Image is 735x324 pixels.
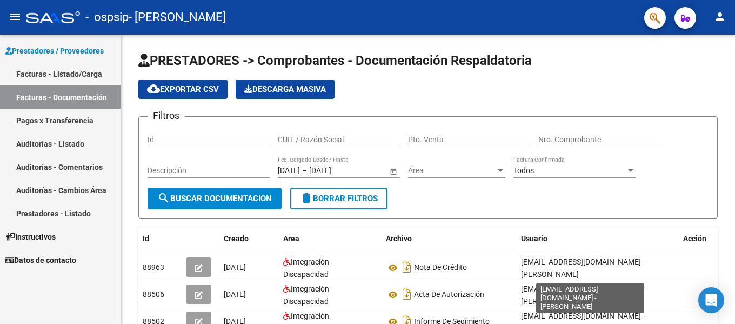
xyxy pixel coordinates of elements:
[408,166,496,175] span: Área
[513,166,534,175] span: Todos
[236,80,335,99] app-download-masive: Descarga masiva de comprobantes (adjuntos)
[386,234,412,243] span: Archivo
[400,259,414,276] i: Descargar documento
[5,231,56,243] span: Instructivos
[683,234,706,243] span: Acción
[283,285,333,306] span: Integración - Discapacidad
[300,194,378,203] span: Borrar Filtros
[302,166,307,175] span: –
[5,254,76,266] span: Datos de contacto
[143,290,164,299] span: 88506
[5,45,104,57] span: Prestadores / Proveedores
[143,234,149,243] span: Id
[713,10,726,23] mat-icon: person
[219,227,279,250] datatable-header-cell: Creado
[414,290,484,299] span: Acta De Autorización
[290,188,387,209] button: Borrar Filtros
[224,263,246,272] span: [DATE]
[129,5,226,29] span: - [PERSON_NAME]
[414,263,467,272] span: Nota De Crédito
[138,53,532,68] span: PRESTADORES -> Comprobantes - Documentación Respaldatoria
[400,286,414,303] i: Descargar documento
[244,84,326,94] span: Descarga Masiva
[517,227,679,250] datatable-header-cell: Usuario
[157,191,170,204] mat-icon: search
[521,234,547,243] span: Usuario
[9,10,22,23] mat-icon: menu
[300,191,313,204] mat-icon: delete
[85,5,129,29] span: - ospsip
[283,257,333,279] span: Integración - Discapacidad
[698,287,724,313] div: Open Intercom Messenger
[309,166,362,175] input: End date
[148,188,282,209] button: Buscar Documentacion
[278,166,300,175] input: Start date
[236,80,335,99] button: Descarga Masiva
[283,234,299,243] span: Area
[138,227,182,250] datatable-header-cell: Id
[224,290,246,299] span: [DATE]
[138,80,228,99] button: Exportar CSV
[382,227,517,250] datatable-header-cell: Archivo
[148,108,185,123] h3: Filtros
[147,82,160,95] mat-icon: cloud_download
[387,166,399,177] button: Open calendar
[143,263,164,272] span: 88963
[679,227,733,250] datatable-header-cell: Acción
[224,234,249,243] span: Creado
[521,285,645,306] span: [EMAIL_ADDRESS][DOMAIN_NAME] - [PERSON_NAME]
[147,84,219,94] span: Exportar CSV
[279,227,382,250] datatable-header-cell: Area
[521,257,645,279] span: [EMAIL_ADDRESS][DOMAIN_NAME] - [PERSON_NAME]
[157,194,272,203] span: Buscar Documentacion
